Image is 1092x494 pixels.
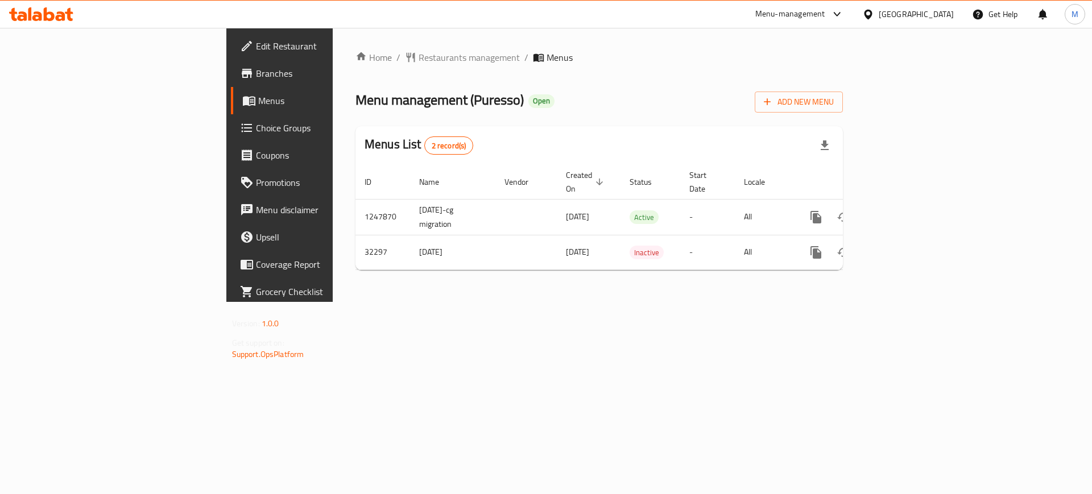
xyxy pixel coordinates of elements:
[231,142,409,169] a: Coupons
[231,32,409,60] a: Edit Restaurant
[419,175,454,189] span: Name
[524,51,528,64] li: /
[547,51,573,64] span: Menus
[355,165,921,270] table: enhanced table
[419,51,520,64] span: Restaurants management
[231,278,409,305] a: Grocery Checklist
[232,347,304,362] a: Support.OpsPlatform
[803,204,830,231] button: more
[528,94,555,108] div: Open
[256,148,400,162] span: Coupons
[879,8,954,20] div: [GEOGRAPHIC_DATA]
[528,96,555,106] span: Open
[1072,8,1078,20] span: M
[365,136,473,155] h2: Menus List
[566,244,589,259] span: [DATE]
[355,51,843,64] nav: breadcrumb
[830,204,857,231] button: Change Status
[231,60,409,87] a: Branches
[256,230,400,244] span: Upsell
[735,235,793,269] td: All
[504,175,543,189] span: Vendor
[231,169,409,196] a: Promotions
[811,132,838,159] div: Export file
[256,285,400,298] span: Grocery Checklist
[231,251,409,278] a: Coverage Report
[830,239,857,266] button: Change Status
[630,175,667,189] span: Status
[424,136,474,155] div: Total records count
[803,239,830,266] button: more
[630,246,664,259] span: Inactive
[735,199,793,235] td: All
[231,87,409,114] a: Menus
[262,316,279,331] span: 1.0.0
[680,235,735,269] td: -
[256,203,400,217] span: Menu disclaimer
[764,95,834,109] span: Add New Menu
[365,175,386,189] span: ID
[355,87,524,113] span: Menu management ( Puresso )
[793,165,921,200] th: Actions
[744,175,780,189] span: Locale
[231,223,409,251] a: Upsell
[258,94,400,107] span: Menus
[231,114,409,142] a: Choice Groups
[232,316,260,331] span: Version:
[410,235,495,269] td: [DATE]
[425,140,473,151] span: 2 record(s)
[256,67,400,80] span: Branches
[256,258,400,271] span: Coverage Report
[689,168,721,196] span: Start Date
[755,92,843,113] button: Add New Menu
[566,209,589,224] span: [DATE]
[680,199,735,235] td: -
[566,168,607,196] span: Created On
[232,335,284,350] span: Get support on:
[405,51,520,64] a: Restaurants management
[256,39,400,53] span: Edit Restaurant
[231,196,409,223] a: Menu disclaimer
[256,121,400,135] span: Choice Groups
[755,7,825,21] div: Menu-management
[630,211,659,224] span: Active
[410,199,495,235] td: [DATE]-cg migration
[256,176,400,189] span: Promotions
